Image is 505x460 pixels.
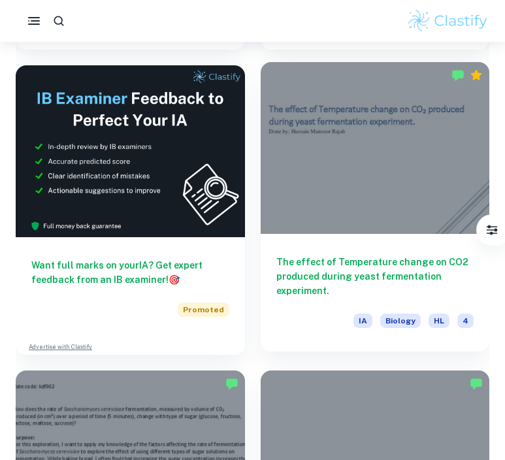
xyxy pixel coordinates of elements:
[406,8,489,34] img: Clastify logo
[470,69,483,82] div: Premium
[225,377,238,390] img: Marked
[451,69,464,82] img: Marked
[16,65,245,237] img: Thumbnail
[31,258,229,287] h6: Want full marks on your IA ? Get expert feedback from an IB examiner!
[16,65,245,355] a: Want full marks on yourIA? Get expert feedback from an IB examiner!PromotedAdvertise with Clastify
[261,65,490,355] a: The effect of Temperature change on CO2 produced during yeast fermentation experiment.IABiologyHL4
[470,377,483,390] img: Marked
[169,274,180,285] span: 🎯
[178,303,229,317] span: Promoted
[457,314,474,328] span: 4
[276,255,474,298] h6: The effect of Temperature change on CO2 produced during yeast fermentation experiment.
[429,314,449,328] span: HL
[380,314,421,328] span: Biology
[353,314,372,328] span: IA
[479,217,505,243] button: Filter
[29,342,92,352] a: Advertise with Clastify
